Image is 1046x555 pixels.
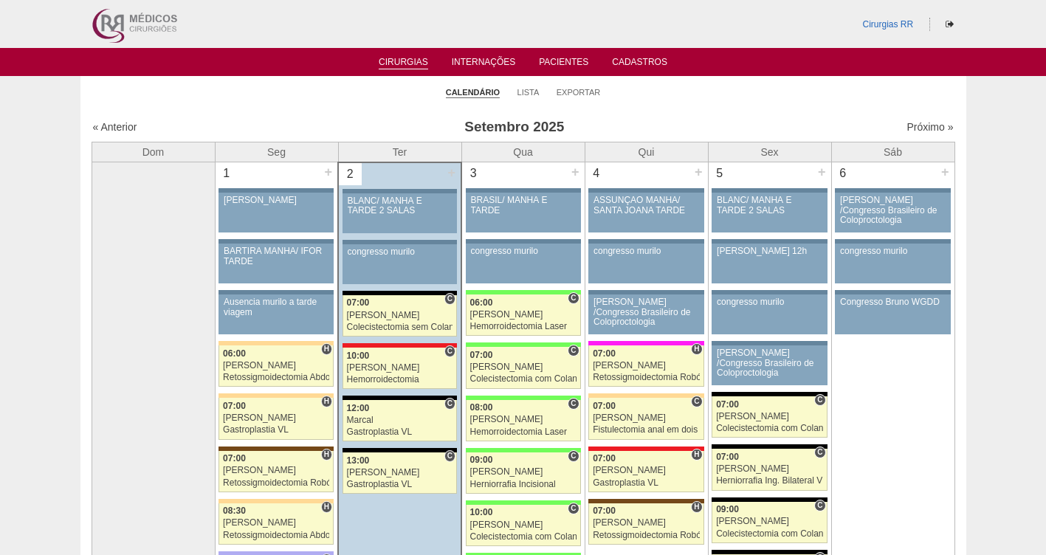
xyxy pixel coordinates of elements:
div: + [692,162,705,182]
div: Key: Assunção [588,447,703,451]
span: Consultório [444,450,455,462]
a: « Anterior [93,121,137,133]
div: Key: Aviso [219,290,334,294]
span: Consultório [568,450,579,462]
div: BLANC/ MANHÃ E TARDE 2 SALAS [717,196,822,215]
div: [PERSON_NAME] /Congresso Brasileiro de Coloproctologia [840,196,946,225]
a: BARTIRA MANHÃ/ IFOR TARDE [219,244,334,283]
span: 07:00 [716,399,739,410]
a: H 07:00 [PERSON_NAME] Gastroplastia VL [588,451,703,492]
div: Fistulectomia anal em dois tempos [593,425,700,435]
a: Calendário [446,87,500,98]
div: congresso murilo [840,247,946,256]
a: ASSUNÇÃO MANHÃ/ SANTA JOANA TARDE [588,193,703,232]
div: Colecistectomia com Colangiografia VL [716,424,823,433]
div: [PERSON_NAME] 12h [717,247,822,256]
div: [PERSON_NAME] [347,468,453,478]
a: C 09:00 [PERSON_NAME] Colecistectomia com Colangiografia VL [712,502,827,543]
div: [PERSON_NAME] [224,196,328,205]
div: Key: Bartira [219,341,334,345]
div: [PERSON_NAME] [470,520,577,530]
span: Consultório [444,345,455,357]
a: Cirurgias [379,57,428,69]
div: 6 [832,162,855,185]
a: C 08:00 [PERSON_NAME] Hemorroidectomia Laser [466,400,581,441]
a: BRASIL/ MANHÃ E TARDE [466,193,581,232]
div: Key: Aviso [466,188,581,193]
a: BLANC/ MANHÃ E TARDE 2 SALAS [712,193,827,232]
div: Retossigmoidectomia Robótica [593,531,700,540]
a: H 07:00 [PERSON_NAME] Gastroplastia VL [219,398,334,439]
div: Key: Brasil [466,290,581,294]
a: congresso murilo [588,244,703,283]
div: [PERSON_NAME] /Congresso Brasileiro de Coloproctologia [593,297,699,327]
span: 07:00 [593,348,616,359]
div: Key: Aviso [712,290,827,294]
div: Marcal [347,416,453,425]
div: Retossigmoidectomia Abdominal VL [223,531,329,540]
div: [PERSON_NAME] [223,518,329,528]
div: [PERSON_NAME] [716,517,823,526]
div: Key: Aviso [588,188,703,193]
div: [PERSON_NAME] [593,413,700,423]
a: C 07:00 [PERSON_NAME] Fistulectomia anal em dois tempos [588,398,703,439]
span: 07:00 [593,401,616,411]
a: C 07:00 [PERSON_NAME] Colecistectomia com Colangiografia VL [712,396,827,438]
th: Sáb [831,142,954,162]
span: Consultório [814,447,825,458]
div: Herniorrafia Ing. Bilateral VL [716,476,823,486]
div: congresso murilo [348,247,453,257]
div: + [569,162,582,182]
a: C 07:00 [PERSON_NAME] Colecistectomia com Colangiografia VL [466,347,581,388]
div: Retossigmoidectomia Abdominal VL [223,373,329,382]
span: 09:00 [716,504,739,514]
div: Key: Blanc [343,291,457,295]
th: Qua [461,142,585,162]
div: BARTIRA MANHÃ/ IFOR TARDE [224,247,328,266]
h3: Setembro 2025 [299,117,729,138]
th: Seg [215,142,338,162]
span: Hospital [321,501,332,513]
div: Key: Brasil [466,500,581,505]
div: Key: Aviso [835,188,950,193]
div: Colecistectomia com Colangiografia VL [470,532,577,542]
div: [PERSON_NAME] [593,361,700,370]
a: congresso murilo [712,294,827,334]
a: H 07:00 [PERSON_NAME] Retossigmoidectomia Robótica [219,451,334,492]
a: H 06:00 [PERSON_NAME] Retossigmoidectomia Abdominal VL [219,345,334,387]
div: + [322,162,334,182]
div: Gastroplastia VL [223,425,329,435]
a: [PERSON_NAME] /Congresso Brasileiro de Coloproctologia [588,294,703,334]
div: Key: Aviso [219,188,334,193]
a: BLANC/ MANHÃ E TARDE 2 SALAS [343,193,457,233]
span: 06:00 [470,297,493,308]
div: Key: Bartira [219,499,334,503]
span: 10:00 [470,507,493,517]
a: [PERSON_NAME] [219,193,334,232]
a: C 12:00 Marcal Gastroplastia VL [343,400,457,441]
a: congresso murilo [343,244,457,284]
div: Key: Aviso [588,290,703,294]
span: Hospital [321,449,332,461]
span: 09:00 [470,455,493,465]
div: congresso murilo [471,247,576,256]
a: H 07:00 [PERSON_NAME] Retossigmoidectomia Robótica [588,345,703,387]
div: [PERSON_NAME] [470,310,577,320]
div: [PERSON_NAME] [716,412,823,421]
a: H 07:00 [PERSON_NAME] Retossigmoidectomia Robótica [588,503,703,545]
div: 4 [585,162,608,185]
span: Hospital [691,449,702,461]
div: Key: Blanc [712,444,827,449]
div: Key: Blanc [712,392,827,396]
div: Key: Bartira [219,393,334,398]
span: 07:00 [470,350,493,360]
div: [PERSON_NAME] /Congresso Brasileiro de Coloproctologia [717,348,822,378]
a: Internações [452,57,516,72]
div: Key: Aviso [712,239,827,244]
div: Colecistectomia sem Colangiografia VL [347,323,453,332]
div: Ausencia murilo a tarde viagem [224,297,328,317]
div: Colecistectomia com Colangiografia VL [470,374,577,384]
div: Key: Aviso [588,239,703,244]
div: Key: Aviso [712,188,827,193]
a: Exportar [557,87,601,97]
